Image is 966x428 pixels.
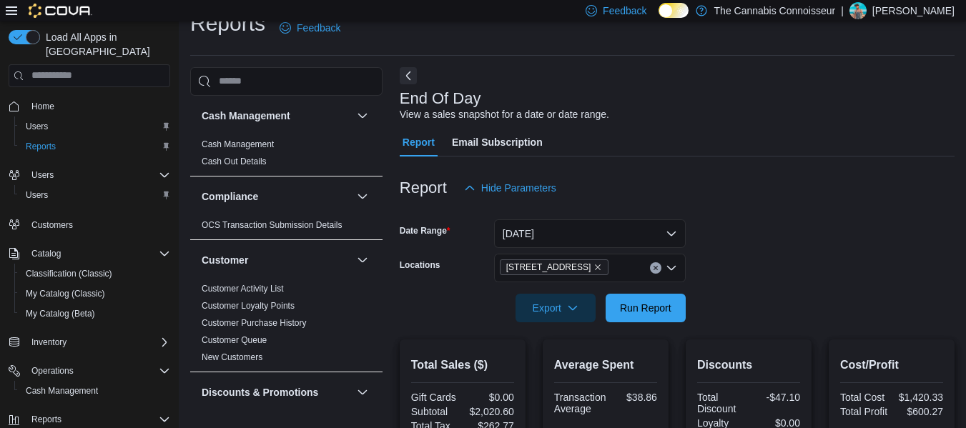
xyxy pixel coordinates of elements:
[26,362,79,379] button: Operations
[400,90,481,107] h3: End Of Day
[31,365,74,377] span: Operations
[714,2,836,19] p: The Cannabis Connoisseur
[20,305,101,322] a: My Catalog (Beta)
[26,245,170,262] span: Catalog
[3,96,176,116] button: Home
[465,406,514,417] div: $2,020.60
[40,30,170,59] span: Load All Apps in [GEOGRAPHIC_DATA]
[20,138,61,155] a: Reports
[697,357,800,374] h2: Discounts
[872,2,955,19] p: [PERSON_NAME]
[202,220,342,230] a: OCS Transaction Submission Details
[14,116,176,136] button: Users
[202,219,342,231] span: OCS Transaction Submission Details
[400,67,417,84] button: Next
[14,381,176,401] button: Cash Management
[14,136,176,156] button: Reports
[14,264,176,284] button: Classification (Classic)
[202,139,274,149] a: Cash Management
[26,245,66,262] button: Catalog
[26,334,72,351] button: Inventory
[202,300,295,312] span: Customer Loyalty Points
[20,305,170,322] span: My Catalog (Beta)
[3,214,176,234] button: Customers
[554,392,606,414] div: Transaction Average
[524,294,587,322] span: Export
[894,406,943,417] div: $600.27
[26,189,48,201] span: Users
[202,156,267,166] a: Cash Out Details
[894,392,943,403] div: $1,420.33
[400,225,450,237] label: Date Range
[20,186,170,204] span: Users
[841,2,844,19] p: |
[620,301,671,315] span: Run Report
[202,415,240,427] span: Discounts
[202,385,351,399] button: Discounts & Promotions
[20,118,54,135] a: Users
[31,219,73,231] span: Customers
[506,260,591,274] span: [STREET_ADDRESS]
[411,406,460,417] div: Subtotal
[26,362,170,379] span: Operations
[26,288,105,299] span: My Catalog (Classic)
[849,2,867,19] div: Joey Sytsma
[603,4,646,18] span: Feedback
[26,308,95,319] span: My Catalog (Beta)
[3,332,176,352] button: Inventory
[14,284,176,304] button: My Catalog (Classic)
[202,284,284,294] a: Customer Activity List
[659,3,689,18] input: Dark Mode
[606,294,686,322] button: Run Report
[20,285,170,302] span: My Catalog (Classic)
[14,185,176,205] button: Users
[14,304,176,324] button: My Catalog (Beta)
[31,101,54,112] span: Home
[840,357,943,374] h2: Cost/Profit
[26,97,170,115] span: Home
[554,357,657,374] h2: Average Spent
[202,156,267,167] span: Cash Out Details
[202,352,262,362] a: New Customers
[611,392,656,403] div: $38.86
[297,21,340,35] span: Feedback
[202,416,240,426] a: Discounts
[20,265,118,282] a: Classification (Classic)
[593,263,602,272] button: Remove 2-1874 Scugog Street from selection in this group
[20,186,54,204] a: Users
[411,357,514,374] h2: Total Sales ($)
[400,179,447,196] h3: Report
[3,165,176,185] button: Users
[452,128,543,156] span: Email Subscription
[840,392,889,403] div: Total Cost
[26,268,112,279] span: Classification (Classic)
[31,248,61,259] span: Catalog
[650,262,661,274] button: Clear input
[202,301,295,311] a: Customer Loyalty Points
[26,166,59,184] button: Users
[190,136,383,176] div: Cash Management
[26,166,170,184] span: Users
[500,259,609,275] span: 2-1874 Scugog Street
[494,219,686,248] button: [DATE]
[465,392,514,403] div: $0.00
[481,181,556,195] span: Hide Parameters
[666,262,677,274] button: Open list of options
[400,107,609,122] div: View a sales snapshot for a date or date range.
[202,385,318,399] h3: Discounts & Promotions
[26,411,170,428] span: Reports
[26,217,79,234] a: Customers
[202,139,274,150] span: Cash Management
[29,4,92,18] img: Cova
[403,128,435,156] span: Report
[354,107,371,124] button: Cash Management
[31,337,66,348] span: Inventory
[516,294,596,322] button: Export
[354,384,371,401] button: Discounts & Promotions
[202,253,248,267] h3: Customer
[840,406,889,417] div: Total Profit
[354,188,371,205] button: Compliance
[20,382,104,399] a: Cash Management
[411,392,460,403] div: Gift Cards
[202,189,351,204] button: Compliance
